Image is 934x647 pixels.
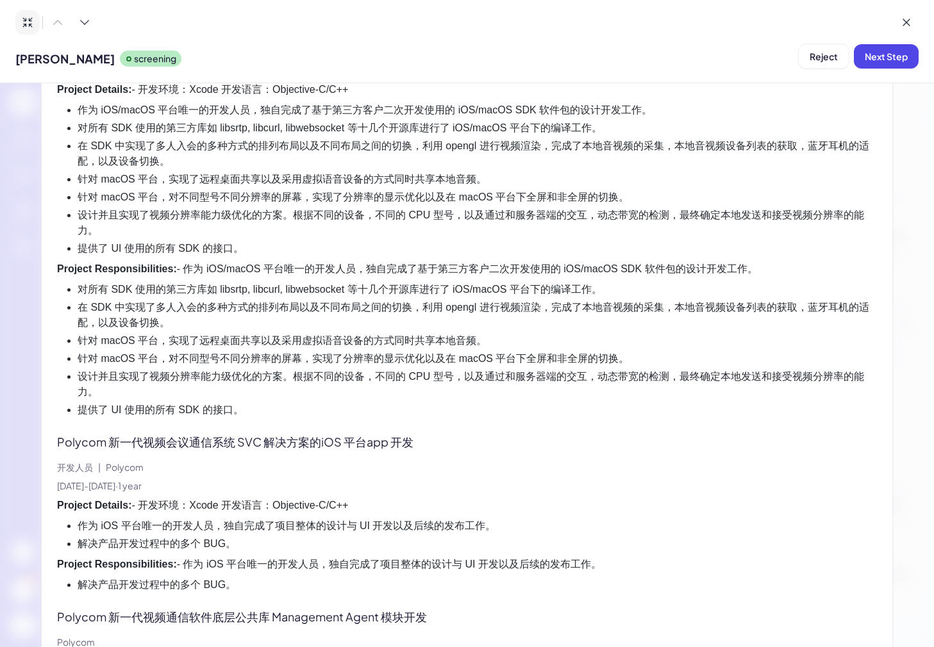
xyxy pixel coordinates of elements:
li: 作为 iOS/macOS 平台唯一的开发人员，独自完成了基于第三方客户二次开发使用的 iOS/macOS SDK 软件包的设计开发工作。 [78,102,877,118]
span: Project Responsibilities: [57,263,177,274]
p: Polycom 新一代视频通信软件底层公共库 Management Agent 模块开发 [57,608,446,625]
p: screening [134,52,176,65]
li: 对所有 SDK 使用的第三方库如 libsrtp, libcurl, libwebsocket 等十几个开源库进行了 iOS/macOS 平台下的编译工作。 [78,120,877,136]
p: - 作为 iOS/macOS 平台唯一的开发人员，独自完成了基于第三方客户二次开发使用的 iOS/macOS SDK 软件包的设计开发工作。 [57,261,877,277]
li: 提供了 UI 使用的所有 SDK 的接口。 [78,241,877,256]
p: - 开发环境：Xcode 开发语言：Objective-C/C++ [57,82,877,97]
button: Reject [799,44,849,69]
p: - 开发环境：Xcode 开发语言：Objective-C/C++ [57,498,877,513]
li: 设计并且实现了视频分辨率能力级优化的方案。根据不同的设备，不同的 CPU 型号，以及通过和服务器端的交互，动态带宽的检测，最终确定本地发送和接受视频分辨率的能力。 [78,369,877,400]
span: Next Step [865,51,908,62]
span: Project Details: [57,84,131,95]
li: 针对 macOS 平台，实现了远程桌面共享以及采用虚拟语音设备的方式同时共享本地音频。 [78,172,877,187]
p: [DATE] - [DATE] · 1 year [57,479,877,493]
span: Reject [810,51,838,62]
li: 在 SDK 中实现了多人入会的多种方式的排列布局以及不同布局之间的切换，利用 opengl 进行视频渲染，完成了本地音视频的采集，本地音视频设备列表的获取，蓝牙耳机的适配，以及设备切换。 [78,138,877,169]
span: Project Responsibilities: [57,559,177,569]
p: Polycom 新一代视频会议通信系统 SVC 解决方案的iOS 平台app 开发 [57,433,433,450]
p: 开发人员 Polycom [57,461,877,474]
span: Project Details: [57,500,131,511]
li: 针对 macOS 平台，对不同型号不同分辨率的屏幕，实现了分辨率的显示优化以及在 macOS 平台下全屏和非全屏的切换。 [78,351,877,366]
li: 在 SDK 中实现了多人入会的多种方式的排列布局以及不同布局之间的切换，利用 opengl 进行视频渲染，完成了本地音视频的采集，本地音视频设备列表的获取，蓝牙耳机的适配，以及设备切换。 [78,300,877,331]
li: 解决产品开发过程中的多个 BUG。 [78,577,877,593]
li: 针对 macOS 平台，对不同型号不同分辨率的屏幕，实现了分辨率的显示优化以及在 macOS 平台下全屏和非全屏的切换。 [78,190,877,205]
button: Next Step [854,44,919,69]
p: - 作为 iOS 平台唯一的开发人员，独自完成了项目整体的设计与 UI 开发以及后续的发布工作。 [57,557,877,572]
li: 对所有 SDK 使用的第三方库如 libsrtp, libcurl, libwebsocket 等十几个开源库进行了 iOS/macOS 平台下的编译工作。 [78,282,877,297]
li: 设计并且实现了视频分辨率能力级优化的方案。根据不同的设备，不同的 CPU 型号，以及通过和服务器端的交互，动态带宽的检测，最终确定本地发送和接受视频分辨率的能力。 [78,208,877,238]
li: 提供了 UI 使用的所有 SDK 的接口。 [78,402,877,418]
li: 针对 macOS 平台，实现了远程桌面共享以及采用虚拟语音设备的方式同时共享本地音频。 [78,333,877,348]
li: 作为 iOS 平台唯一的开发人员，独自完成了项目整体的设计与 UI 开发以及后续的发布工作。 [78,518,877,534]
li: 解决产品开发过程中的多个 BUG。 [78,536,877,552]
span: | [98,461,101,473]
span: [PERSON_NAME] [15,50,115,67]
